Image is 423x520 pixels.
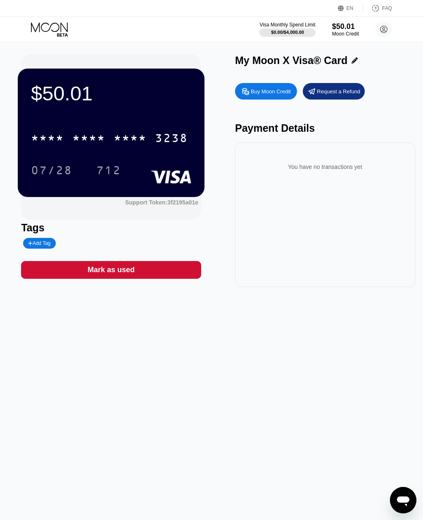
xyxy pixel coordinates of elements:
div: Buy Moon Credit [235,83,297,100]
div: Support Token: 3f2195a01e [125,199,198,206]
div: $50.01Moon Credit [332,22,359,37]
div: Buy Moon Credit [251,88,291,95]
div: Add Tag [23,238,55,249]
div: Payment Details [235,122,415,134]
div: Visa Monthly Spend Limit$0.00/$4,000.00 [259,22,315,37]
div: Tags [21,222,201,234]
div: FAQ [363,4,392,12]
div: Mark as used [21,261,201,279]
div: Request a Refund [303,83,365,100]
iframe: Button to launch messaging window, conversation in progress [390,487,416,513]
div: You have no transactions yet [242,155,409,178]
div: EN [338,4,363,12]
div: 712 [96,165,121,178]
div: Moon Credit [332,31,359,37]
div: 3238 [155,133,188,146]
div: $0.00 / $4,000.00 [271,30,304,35]
div: Add Tag [28,240,50,246]
div: FAQ [382,5,392,11]
div: Request a Refund [317,88,360,95]
div: Mark as used [88,265,135,275]
div: EN [347,5,354,11]
div: 712 [90,160,127,180]
div: Visa Monthly Spend Limit [259,22,315,28]
div: 07/28 [25,160,78,180]
div: $50.01 [31,82,191,105]
div: My Moon X Visa® Card [235,55,347,66]
div: Support Token:3f2195a01e [125,199,198,206]
div: 07/28 [31,165,72,178]
div: $50.01 [332,22,359,31]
